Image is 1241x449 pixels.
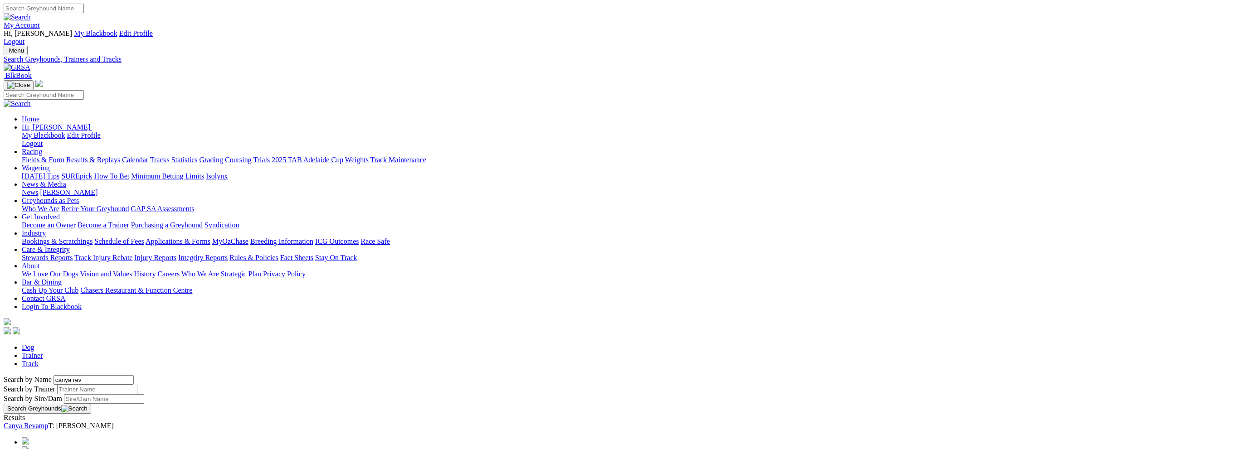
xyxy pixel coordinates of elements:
a: Stewards Reports [22,254,73,261]
a: Home [22,115,39,123]
a: Careers [157,270,180,278]
a: Chasers Restaurant & Function Centre [80,286,192,294]
a: Vision and Values [80,270,132,278]
a: Racing [22,148,42,155]
label: Search by Name [4,376,52,383]
a: Wagering [22,164,50,172]
a: Bar & Dining [22,278,62,286]
a: News [22,188,38,196]
a: Become a Trainer [78,221,129,229]
button: Search Greyhounds [4,404,91,414]
a: Care & Integrity [22,246,70,253]
div: Get Involved [22,221,1237,229]
a: Applications & Forms [146,237,210,245]
a: Track [22,360,39,367]
a: Canya Revamp [4,422,48,430]
img: GRSA [4,63,30,72]
a: My Blackbook [74,29,117,37]
a: My Blackbook [22,131,65,139]
a: Weights [345,156,369,164]
a: Logout [22,140,43,147]
button: Toggle navigation [4,46,28,55]
img: Search [4,100,31,108]
img: facebook.svg [4,327,11,334]
label: Search by Trainer [4,385,55,393]
img: twitter.svg [13,327,20,334]
a: About [22,262,40,270]
div: Greyhounds as Pets [22,205,1237,213]
div: Hi, [PERSON_NAME] [22,131,1237,148]
a: Edit Profile [67,131,101,139]
span: Hi, [PERSON_NAME] [4,29,72,37]
div: About [22,270,1237,278]
div: My Account [4,29,1237,46]
a: Track Maintenance [370,156,426,164]
a: Edit Profile [119,29,153,37]
div: T: [PERSON_NAME] [4,422,1237,430]
a: Login To Blackbook [22,303,82,310]
a: Calendar [122,156,148,164]
a: Race Safe [360,237,389,245]
img: Search [4,13,31,21]
a: History [134,270,156,278]
img: logo-grsa-white.png [35,80,43,87]
a: 2025 TAB Adelaide Cup [272,156,343,164]
a: Isolynx [206,172,228,180]
a: Coursing [225,156,252,164]
a: How To Bet [94,172,130,180]
a: ICG Outcomes [315,237,359,245]
div: Bar & Dining [22,286,1237,295]
a: Logout [4,38,24,45]
a: My Account [4,21,40,29]
a: Fact Sheets [280,254,313,261]
a: Privacy Policy [263,270,306,278]
a: GAP SA Assessments [131,205,195,212]
a: Industry [22,229,46,237]
a: Bookings & Scratchings [22,237,92,245]
a: Integrity Reports [178,254,228,261]
a: Cash Up Your Club [22,286,78,294]
a: Fields & Form [22,156,64,164]
div: Care & Integrity [22,254,1237,262]
a: Tracks [150,156,170,164]
img: Search [61,405,88,412]
a: Get Involved [22,213,60,221]
a: Purchasing a Greyhound [131,221,203,229]
a: Who We Are [181,270,219,278]
div: Industry [22,237,1237,246]
a: Results & Replays [66,156,120,164]
input: Search by Sire/Dam name [64,394,144,404]
a: [DATE] Tips [22,172,59,180]
a: MyOzChase [212,237,248,245]
a: Contact GRSA [22,295,65,302]
a: Greyhounds as Pets [22,197,79,204]
a: Syndication [204,221,239,229]
a: Minimum Betting Limits [131,172,204,180]
a: Breeding Information [250,237,313,245]
a: We Love Our Dogs [22,270,78,278]
div: News & Media [22,188,1237,197]
a: Rules & Policies [229,254,278,261]
img: logo-grsa-white.png [4,318,11,325]
a: SUREpick [61,172,92,180]
a: Trainer [22,352,43,359]
a: Become an Owner [22,221,76,229]
div: Results [4,414,1237,422]
input: Search [4,90,84,100]
a: Hi, [PERSON_NAME] [22,123,92,131]
a: Injury Reports [134,254,176,261]
a: Grading [200,156,223,164]
a: News & Media [22,180,66,188]
span: Menu [9,47,24,54]
div: Racing [22,156,1237,164]
a: Schedule of Fees [94,237,144,245]
img: Close [7,82,30,89]
a: Strategic Plan [221,270,261,278]
button: Toggle navigation [4,80,34,90]
a: Search Greyhounds, Trainers and Tracks [4,55,1237,63]
input: Search by Greyhound name [54,375,134,385]
a: Who We Are [22,205,59,212]
a: Retire Your Greyhound [61,205,129,212]
a: Statistics [171,156,198,164]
